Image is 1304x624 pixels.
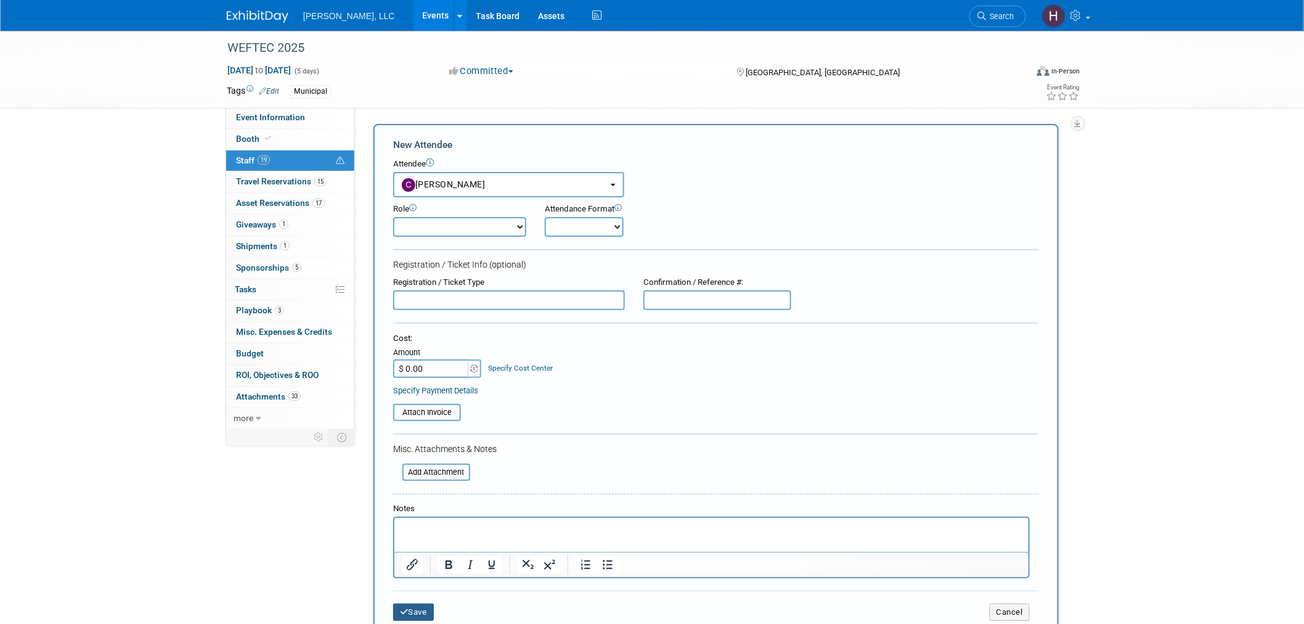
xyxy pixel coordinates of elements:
[292,263,301,272] span: 5
[227,65,291,76] span: [DATE] [DATE]
[597,556,618,573] button: Bullet list
[393,203,526,215] div: Role
[393,443,1039,455] div: Misc. Attachments & Notes
[253,65,265,75] span: to
[986,12,1014,21] span: Search
[539,556,560,573] button: Superscript
[393,277,625,289] div: Registration / Ticket Type
[330,429,355,445] td: Toggle Event Tabs
[746,68,900,77] span: [GEOGRAPHIC_DATA], [GEOGRAPHIC_DATA]
[481,556,502,573] button: Underline
[290,85,331,98] div: Municipal
[393,503,1030,515] div: Notes
[235,284,256,294] span: Tasks
[438,556,459,573] button: Bold
[393,258,1039,271] div: Registration / Ticket Info (optional)
[314,177,327,186] span: 15
[226,150,354,171] a: Staff19
[226,215,354,236] a: Giveaways1
[236,327,332,337] span: Misc. Expenses & Credits
[265,135,271,142] i: Booth reservation complete
[576,556,597,573] button: Numbered list
[234,413,253,423] span: more
[969,6,1026,27] a: Search
[226,193,354,214] a: Asset Reservations17
[236,112,305,122] span: Event Information
[226,408,354,429] a: more
[226,365,354,386] a: ROI, Objectives & ROO
[227,84,279,99] td: Tags
[393,347,483,359] div: Amount
[279,220,288,229] span: 1
[236,198,325,208] span: Asset Reservations
[258,155,270,165] span: 19
[226,387,354,408] a: Attachments33
[236,134,274,144] span: Booth
[226,171,354,192] a: Travel Reservations15
[394,518,1029,552] iframe: Rich Text Area
[445,65,518,78] button: Committed
[1042,4,1066,28] img: Hannah Mulholland
[226,129,354,150] a: Booth
[643,277,791,289] div: Confirmation / Reference #:
[393,386,478,395] a: Specify Payment Details
[275,306,284,315] span: 3
[402,556,423,573] button: Insert/edit link
[226,107,354,128] a: Event Information
[236,155,270,165] span: Staff
[226,258,354,279] a: Sponsorships5
[393,604,434,621] button: Save
[293,67,319,75] span: (5 days)
[312,199,325,208] span: 17
[303,11,395,21] span: [PERSON_NAME], LLC
[393,138,1039,152] div: New Attendee
[489,364,553,372] a: Specify Cost Center
[402,179,486,189] span: [PERSON_NAME]
[227,10,288,23] img: ExhibitDay
[226,300,354,321] a: Playbook3
[236,392,301,401] span: Attachments
[226,322,354,343] a: Misc. Expenses & Credits
[288,392,301,401] span: 33
[236,176,327,186] span: Travel Reservations
[236,305,284,315] span: Playbook
[226,279,354,300] a: Tasks
[226,236,354,257] a: Shipments1
[1051,67,1080,76] div: In-Person
[259,87,279,96] a: Edit
[953,64,1080,83] div: Event Format
[236,241,290,251] span: Shipments
[236,263,301,273] span: Sponsorships
[990,604,1030,621] button: Cancel
[280,241,290,250] span: 1
[336,155,344,166] span: Potential Scheduling Conflict -- at least one attendee is tagged in another overlapping event.
[393,158,1039,170] div: Attendee
[518,556,539,573] button: Subscript
[223,37,1008,59] div: WEFTEC 2025
[393,172,624,197] button: [PERSON_NAME]
[1046,84,1080,91] div: Event Rating
[236,348,264,358] span: Budget
[236,370,319,380] span: ROI, Objectives & ROO
[393,333,1039,345] div: Cost:
[545,203,693,215] div: Attendance Format
[236,220,288,229] span: Giveaways
[460,556,481,573] button: Italic
[226,343,354,364] a: Budget
[308,429,330,445] td: Personalize Event Tab Strip
[1037,66,1049,76] img: Format-Inperson.png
